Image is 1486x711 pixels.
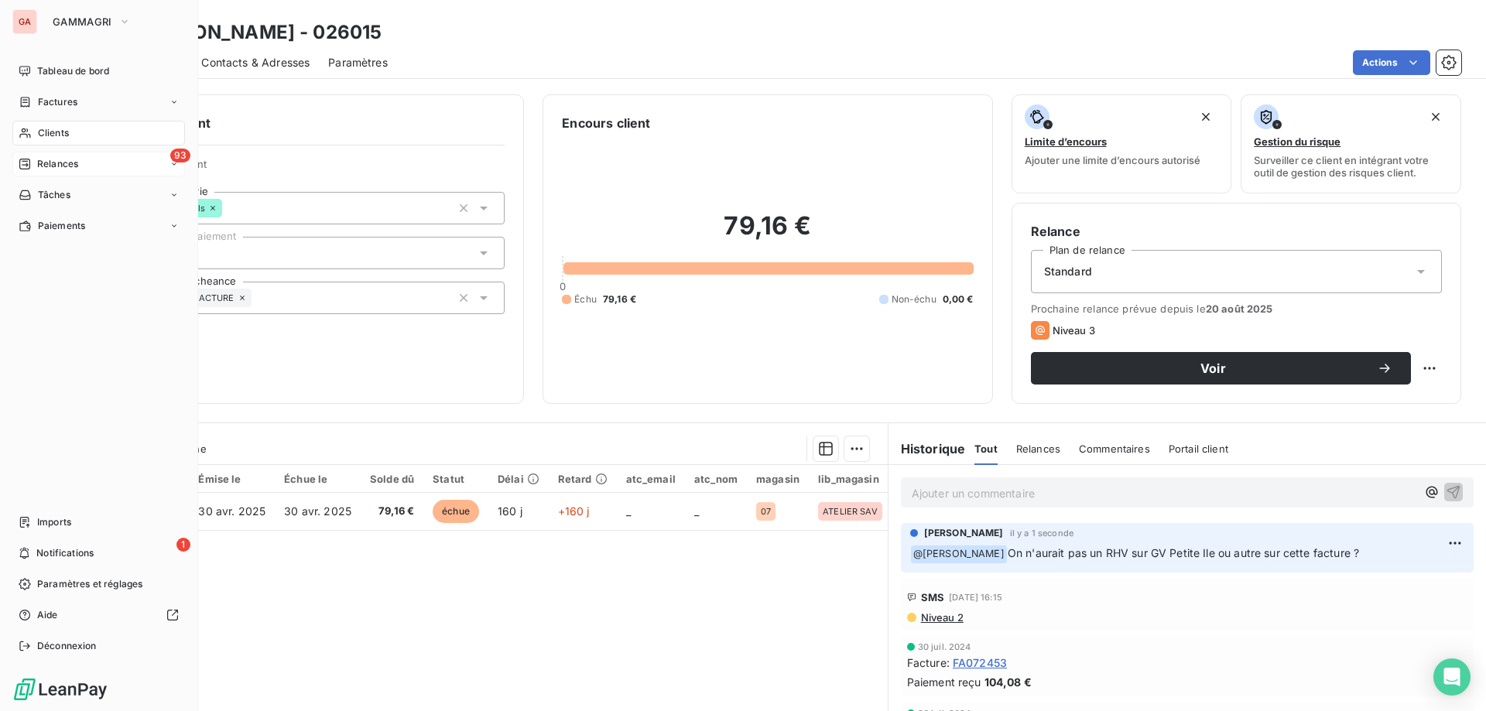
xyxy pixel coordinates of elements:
a: Aide [12,603,185,627]
span: @ [PERSON_NAME] [911,545,1007,563]
span: échue [433,500,479,523]
h6: Historique [889,439,966,458]
span: 104,08 € [984,674,1032,690]
span: Relances [37,157,78,171]
span: 30 juil. 2024 [918,642,971,651]
span: il y a 1 seconde [1010,528,1073,538]
span: Tout [974,443,998,455]
span: Niveau 2 [919,611,964,624]
span: 20 août 2025 [1206,303,1273,315]
button: Gestion du risqueSurveiller ce client en intégrant votre outil de gestion des risques client. [1241,94,1461,193]
div: atc_email [626,473,676,485]
h2: 79,16 € [562,210,973,257]
span: Propriétés Client [125,158,505,179]
span: FA072453 [953,655,1007,671]
span: Déconnexion [37,639,97,653]
span: Gestion du risque [1254,135,1340,148]
input: Ajouter une valeur [252,291,264,305]
input: Ajouter une valeur [222,201,235,215]
span: Notifications [36,546,94,560]
span: Commentaires [1079,443,1150,455]
span: [DATE] 16:15 [949,593,1002,602]
button: Limite d’encoursAjouter une limite d’encours autorisé [1012,94,1232,193]
span: SMS [921,591,944,603]
div: Open Intercom Messenger [1433,658,1471,696]
span: Factures [38,95,77,109]
span: Surveiller ce client en intégrant votre outil de gestion des risques client. [1254,154,1448,179]
div: Statut [433,473,479,485]
span: Tableau de bord [37,64,109,78]
span: ATELIER SAV [823,507,878,516]
span: 93 [170,149,190,162]
span: 79,16 € [603,292,636,306]
div: Retard [558,473,608,485]
h6: Informations client [94,114,505,132]
div: lib_magasin [818,473,882,485]
span: _ [626,504,631,518]
span: +160 j [558,504,590,518]
span: Prochaine relance prévue depuis le [1031,303,1442,315]
span: GAMMAGRI [53,15,112,28]
h3: [PERSON_NAME] - 026015 [136,19,382,46]
span: Relances [1016,443,1060,455]
span: Tâches [38,188,70,202]
span: Échu [574,292,597,306]
div: Échue le [284,473,351,485]
button: Voir [1031,352,1411,385]
span: Niveau 3 [1053,324,1095,337]
span: Non-échu [892,292,936,306]
div: Solde dû [370,473,414,485]
span: 1 [176,538,190,552]
span: Facture : [907,655,950,671]
span: 30 avr. 2025 [284,504,351,518]
h6: Encours client [562,114,650,132]
span: Portail client [1169,443,1228,455]
span: Aide [37,608,58,622]
span: Standard [1044,264,1092,279]
span: Imports [37,515,71,529]
span: Ajouter une limite d’encours autorisé [1025,154,1200,166]
span: Contacts & Adresses [201,55,310,70]
div: magasin [756,473,799,485]
span: On n'aurait pas un RHV sur GV Petite Ile ou autre sur cette facture ? [1008,546,1359,559]
img: Logo LeanPay [12,677,108,702]
span: 160 j [498,504,522,518]
span: Limite d’encours [1025,135,1107,148]
span: Paiements [38,219,85,233]
h6: Relance [1031,222,1442,241]
span: Clients [38,126,69,140]
span: 79,16 € [370,504,414,519]
span: 30 avr. 2025 [198,504,265,518]
span: _ [694,504,699,518]
span: [PERSON_NAME] [924,526,1004,540]
span: Voir [1049,362,1377,374]
div: Délai [498,473,539,485]
button: Actions [1353,50,1430,75]
span: 07 [761,507,771,516]
span: Paramètres et réglages [37,577,142,591]
div: Émise le [198,473,265,485]
div: atc_nom [694,473,738,485]
span: 0 [560,280,566,292]
span: Paiement reçu [907,674,981,690]
span: 0,00 € [943,292,974,306]
div: GA [12,9,37,34]
span: Paramètres [328,55,388,70]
